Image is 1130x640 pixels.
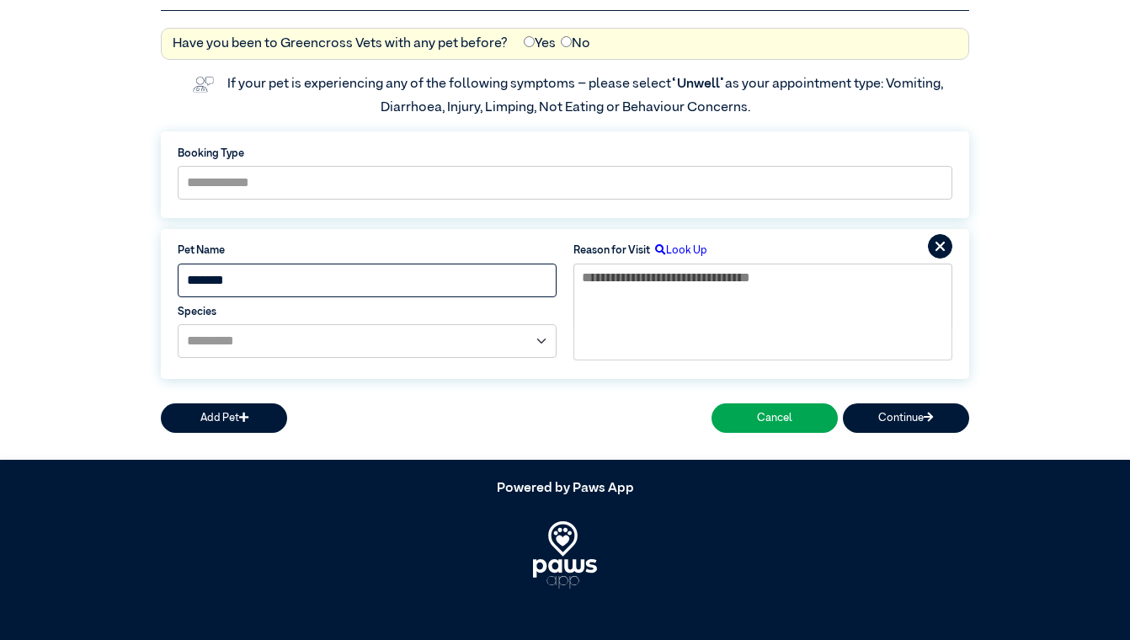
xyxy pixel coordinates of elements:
label: Look Up [650,243,707,259]
label: Have you been to Greencross Vets with any pet before? [173,34,508,54]
input: No [561,36,572,47]
h5: Powered by Paws App [161,481,969,497]
button: Cancel [712,403,838,433]
label: Pet Name [178,243,557,259]
button: Continue [843,403,969,433]
button: Add Pet [161,403,287,433]
img: vet [187,71,219,98]
label: If your pet is experiencing any of the following symptoms – please select as your appointment typ... [227,77,946,115]
label: Yes [524,34,556,54]
label: No [561,34,590,54]
label: Species [178,304,557,320]
span: “Unwell” [671,77,725,91]
label: Booking Type [178,146,952,162]
label: Reason for Visit [573,243,650,259]
input: Yes [524,36,535,47]
img: PawsApp [533,521,598,589]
